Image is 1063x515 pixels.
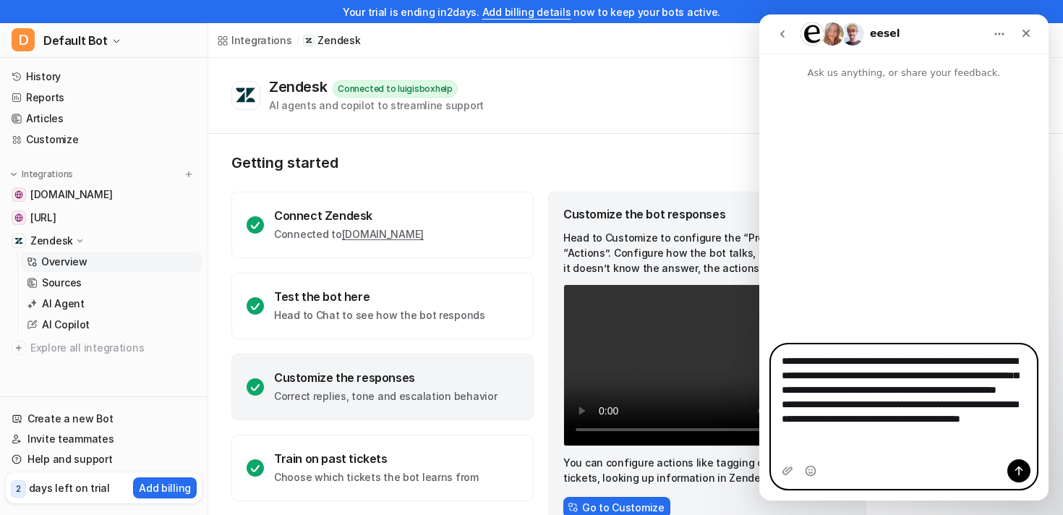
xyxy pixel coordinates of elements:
[6,338,202,358] a: Explore all integrations
[231,154,868,171] p: Getting started
[12,341,26,355] img: explore all integrations
[235,87,257,104] img: Zendesk logo
[274,308,485,323] p: Head to Chat to see how the bot responds
[217,33,292,48] a: Integrations
[563,284,851,446] video: Your browser does not support the video tag.
[43,30,108,51] span: Default Bot
[274,208,424,223] div: Connect Zendesk
[9,169,19,179] img: expand menu
[22,169,73,180] p: Integrations
[6,449,202,469] a: Help and support
[563,207,851,221] div: Customize the bot responses
[21,315,202,335] a: AI Copilot
[184,169,194,179] img: menu_add.svg
[6,184,202,205] a: help.luigisbox.com[DOMAIN_NAME]
[139,480,191,495] p: Add billing
[317,33,360,48] p: Zendesk
[21,273,202,293] a: Sources
[6,129,202,150] a: Customize
[6,208,202,228] a: dashboard.eesel.ai[URL]
[6,409,202,429] a: Create a new Bot
[274,389,497,404] p: Correct replies, tone and escalation behavior
[21,294,202,314] a: AI Agent
[42,297,85,311] p: AI Agent
[6,88,202,108] a: Reports
[274,370,497,385] div: Customize the responses
[133,477,197,498] button: Add billing
[21,252,202,272] a: Overview
[274,470,479,485] p: Choose which tickets the bot learns from
[274,451,479,466] div: Train on past tickets
[269,98,484,113] div: AI agents and copilot to streamline support
[30,336,196,359] span: Explore all integrations
[14,237,23,245] img: Zendesk
[6,429,202,449] a: Invite teammates
[759,14,1049,501] iframe: Intercom live chat
[274,289,485,304] div: Test the bot here
[30,210,56,225] span: [URL]
[568,502,578,512] img: CstomizeIcon
[6,67,202,87] a: History
[16,482,21,495] p: 2
[563,230,851,276] p: Head to Customize to configure the “Prompt” and “Actions”. Configure how the bot talks, how it be...
[274,227,424,242] p: Connected to
[41,255,87,269] p: Overview
[296,34,299,47] span: /
[12,28,35,51] span: D
[42,318,90,332] p: AI Copilot
[482,6,571,18] a: Add billing details
[563,455,851,485] p: You can configure actions like tagging or assigning tickets, looking up information in Zendesk an...
[30,187,112,202] span: [DOMAIN_NAME]
[29,480,110,495] p: days left on trial
[14,190,23,199] img: help.luigisbox.com
[6,167,77,182] button: Integrations
[6,108,202,129] a: Articles
[30,234,73,248] p: Zendesk
[269,78,333,95] div: Zendesk
[14,213,23,222] img: dashboard.eesel.ai
[231,33,292,48] div: Integrations
[42,276,82,290] p: Sources
[342,228,424,240] a: [DOMAIN_NAME]
[333,80,458,98] div: Connected to luigisboxhelp
[303,33,360,48] a: Zendesk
